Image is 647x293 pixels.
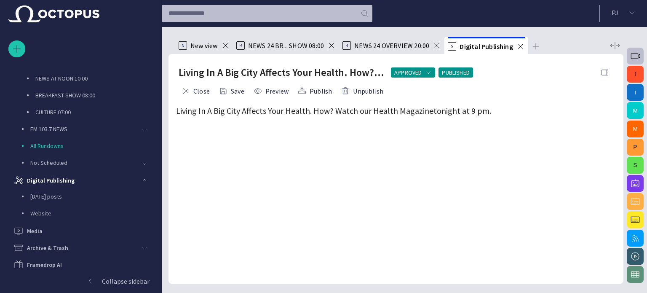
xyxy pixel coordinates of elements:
p: P J [612,8,618,18]
div: RNEWS 24 BR... SHOW 08:00 [233,37,340,54]
p: NEWS AT NOON 10:00 [35,74,153,83]
p: Collapse sidebar [102,276,150,286]
span: NEWS 24 BR... SHOW 08:00 [248,41,324,50]
button: PJ [605,5,642,20]
div: [DATE] posts [13,189,153,206]
button: Close [179,83,213,99]
button: Publish [295,83,335,99]
button: APPROVED [391,67,435,78]
span: Digital Publishing [460,42,513,51]
img: Octopus News Room [8,5,99,22]
p: All Rundowns [30,142,153,150]
span: NEWS 24 OVERVIEW 20:00 [354,41,429,50]
button: I [627,84,644,101]
p: N [179,41,187,50]
p: Digital Publishing [27,176,75,185]
p: Not Scheduled [30,159,136,167]
p: R [236,41,245,50]
button: P [627,139,644,156]
p: [DATE] posts [30,192,153,201]
div: NEWS AT NOON 10:00 [19,71,153,88]
div: All Rundowns [13,138,153,155]
div: NNew view [175,37,233,54]
button: S [627,157,644,174]
span: Living In A Big City Affects Your Health. How? Watch our H [176,105,379,116]
p: FM 103.7 NEWS [30,125,136,133]
h2: Living In A Big City Affects Your Health. How? Watch our Hea [179,66,384,79]
div: Media [8,223,153,239]
span: PUBLISHED [442,68,470,77]
p: Framedrop AI [27,261,62,269]
p: S [448,42,456,51]
button: Preview [251,83,291,99]
div: SDigital Publishing [444,37,528,54]
div: RNEWS 24 OVERVIEW 20:00 [339,37,444,54]
button: Collapse sidebar [8,273,153,290]
div: BREAKFAST SHOW 08:00 [19,88,153,105]
span: ealth Magazine [379,105,433,116]
button: M [627,121,644,137]
button: f [627,66,644,83]
p: BREAKFAST SHOW 08:00 [35,91,153,99]
button: Unpublish [338,83,386,99]
p: R [342,41,351,50]
span: tonight at 9 pm. [433,105,491,116]
p: Media [27,227,43,235]
button: Save [216,83,247,99]
div: Framedrop AI [8,256,153,273]
span: New view [190,41,218,50]
p: Website [30,209,153,218]
div: Website [13,206,153,223]
div: CULTURE 07:00 [19,105,153,121]
p: Archive & Trash [27,244,68,252]
span: APPROVED [394,68,422,77]
button: M [627,102,644,119]
p: CULTURE 07:00 [35,108,153,116]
